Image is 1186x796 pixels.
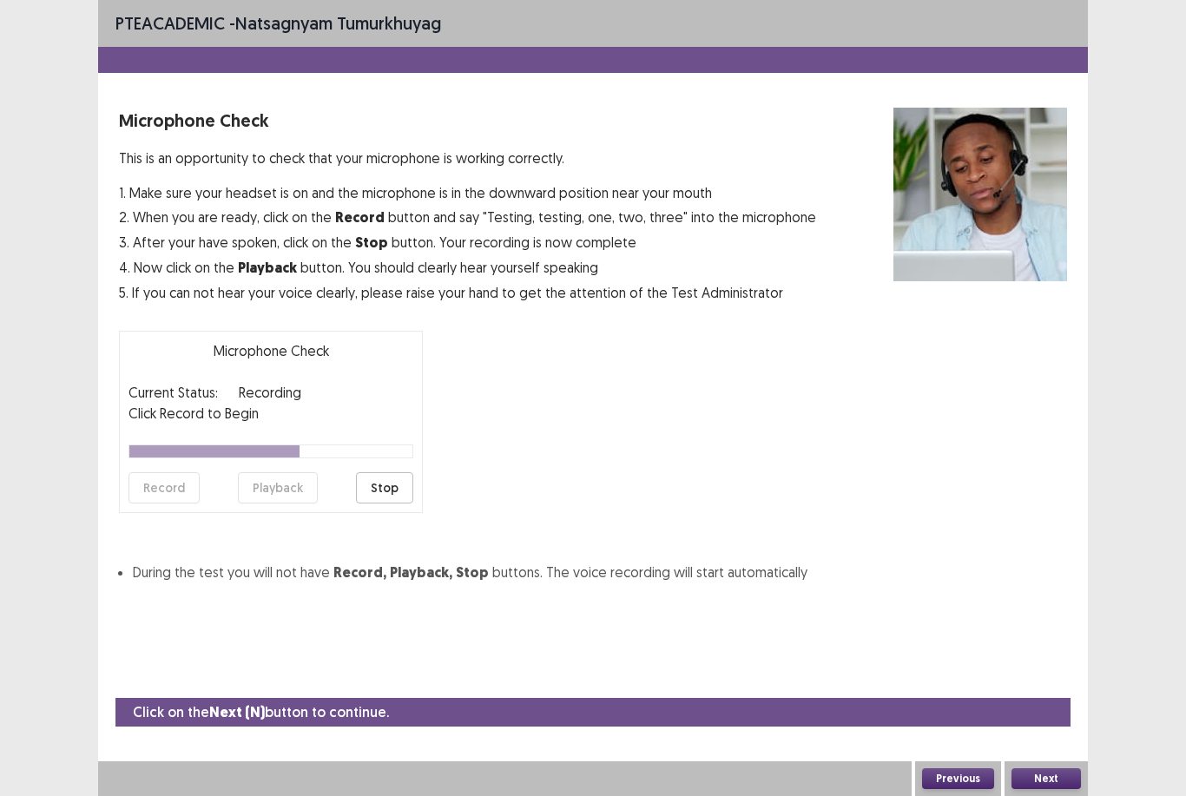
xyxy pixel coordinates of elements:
[133,562,1067,583] li: During the test you will not have buttons. The voice recording will start automatically
[119,257,816,279] p: 4. Now click on the button. You should clearly hear yourself speaking
[115,10,441,36] p: - natsagnyam tumurkhuyag
[119,207,816,228] p: 2. When you are ready, click on the button and say "Testing, testing, one, two, three" into the m...
[133,701,389,723] p: Click on the button to continue.
[119,232,816,253] p: 3. After your have spoken, click on the button. Your recording is now complete
[128,340,413,361] p: Microphone Check
[128,472,200,503] button: Record
[128,382,218,403] p: Current Status:
[115,12,225,34] span: PTE academic
[456,563,489,582] strong: Stop
[128,403,413,424] p: Click Record to Begin
[119,182,816,203] p: 1. Make sure your headset is on and the microphone is in the downward position near your mouth
[209,703,265,721] strong: Next (N)
[355,234,388,252] strong: Stop
[239,382,301,403] p: recording
[119,148,816,168] p: This is an opportunity to check that your microphone is working correctly.
[1011,768,1081,789] button: Next
[238,259,297,277] strong: Playback
[119,282,816,303] p: 5. If you can not hear your voice clearly, please raise your hand to get the attention of the Tes...
[922,768,994,789] button: Previous
[356,472,413,503] button: Stop
[335,208,385,227] strong: Record
[390,563,452,582] strong: Playback,
[333,563,386,582] strong: Record,
[119,108,816,134] p: Microphone Check
[238,472,318,503] button: Playback
[893,108,1067,281] img: microphone check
